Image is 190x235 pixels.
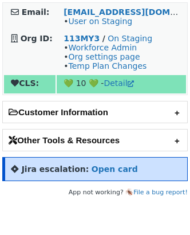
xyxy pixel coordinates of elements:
a: Org settings page [68,52,140,61]
a: User on Staging [68,17,132,26]
strong: Org ID: [21,34,53,43]
span: • • • [64,43,147,70]
a: File a bug report! [133,189,188,196]
strong: CLS: [11,79,39,88]
h2: Other Tools & Resources [3,130,187,151]
a: 113MY3 [64,34,100,43]
a: Workforce Admin [68,43,137,52]
a: Open card [92,164,138,174]
strong: / [102,34,105,43]
td: 💚 10 💚 - [57,75,186,93]
a: Temp Plan Changes [68,61,147,70]
a: On Staging [108,34,152,43]
strong: Jira escalation: [22,164,89,174]
footer: App not working? 🪳 [2,187,188,198]
strong: Email: [22,7,50,17]
h2: Customer Information [3,101,187,123]
span: • [64,17,132,26]
a: Detail [104,79,133,88]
